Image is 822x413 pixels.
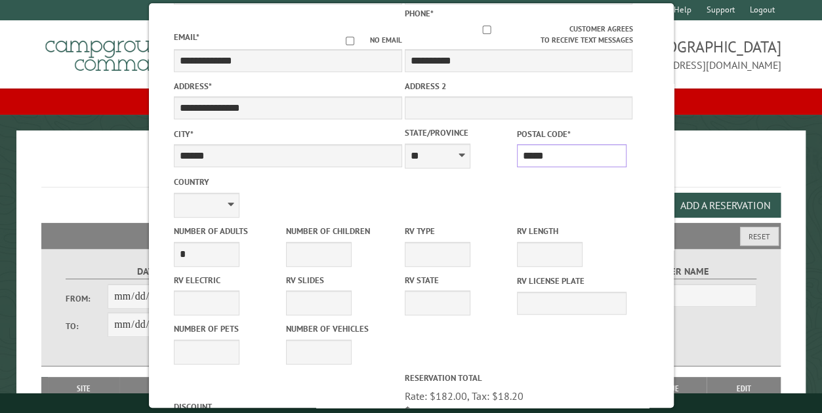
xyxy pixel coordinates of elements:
span: Rate: $182.00, Tax: $18.20 [404,389,523,403]
label: Number of Vehicles [285,323,395,335]
th: Edit [707,377,781,401]
label: Address [173,80,401,92]
label: Country [173,176,401,188]
label: Email [173,31,199,43]
button: Add a Reservation [668,193,781,218]
th: Dates [119,377,214,401]
label: RV Type [404,225,514,237]
label: RV License Plate [516,275,626,287]
label: Phone [404,8,433,19]
label: No email [329,35,401,46]
th: Site [48,377,119,401]
img: Campground Commander [41,26,205,77]
label: Number of Pets [173,323,283,335]
label: State/Province [404,127,514,139]
label: From: [66,292,108,305]
input: Customer agrees to receive text messages [405,26,569,34]
label: Reservation Total [404,372,632,384]
h2: Filters [41,223,781,248]
h1: Reservations [41,151,781,187]
label: City [173,128,401,140]
label: RV Electric [173,274,283,286]
label: RV State [404,274,514,286]
button: Reset [740,227,779,246]
label: RV Slides [285,274,395,286]
label: Number of Children [285,225,395,237]
input: No email [329,37,369,45]
label: RV Length [516,225,626,237]
label: Customer agrees to receive text messages [404,24,632,46]
label: Postal Code [516,128,626,140]
label: Discount [173,401,401,413]
label: To: [66,320,108,332]
label: Address 2 [404,80,632,92]
label: Number of Adults [173,225,283,237]
label: Dates [66,264,236,279]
